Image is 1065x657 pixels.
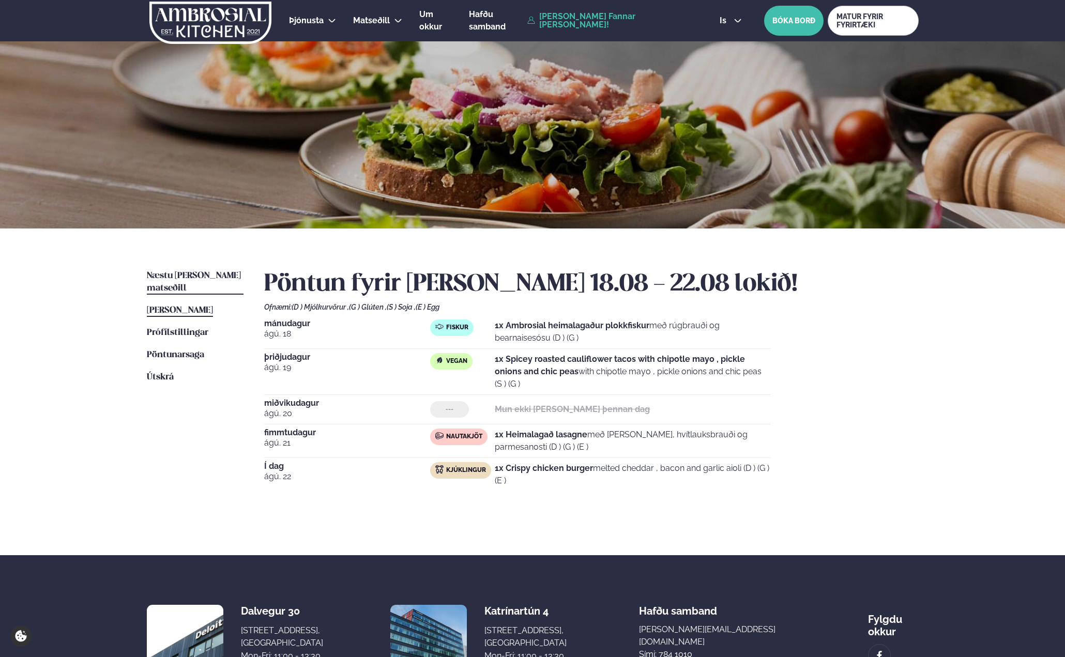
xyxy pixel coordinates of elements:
img: chicken.svg [435,465,444,473]
a: [PERSON_NAME][EMAIL_ADDRESS][DOMAIN_NAME] [639,623,796,648]
span: Kjúklingur [446,466,486,475]
div: Katrínartún 4 [484,605,567,617]
a: Matseðill [353,14,390,27]
h2: Pöntun fyrir [PERSON_NAME] 18.08 - 22.08 lokið! [264,270,919,299]
div: [STREET_ADDRESS], [GEOGRAPHIC_DATA] [484,624,567,649]
span: (D ) Mjólkurvörur , [292,303,349,311]
button: is [711,17,750,25]
a: Um okkur [419,8,452,33]
span: þriðjudagur [264,353,431,361]
span: --- [446,405,453,414]
a: Cookie settings [10,625,32,647]
span: (E ) Egg [416,303,439,311]
div: Ofnæmi: [264,303,919,311]
span: ágú. 19 [264,361,431,374]
strong: 1x Heimalagað lasagne [495,430,587,439]
span: Í dag [264,462,431,470]
span: ágú. 22 [264,470,431,483]
div: [STREET_ADDRESS], [GEOGRAPHIC_DATA] [241,624,323,649]
span: Hafðu samband [469,9,506,32]
a: Þjónusta [289,14,324,27]
a: Prófílstillingar [147,327,208,339]
p: með rúgbrauði og bearnaisesósu (D ) (G ) [495,319,770,344]
span: (G ) Glúten , [349,303,387,311]
span: ágú. 18 [264,328,431,340]
span: Nautakjöt [446,433,482,441]
button: BÓKA BORÐ [764,6,824,36]
strong: Mun ekki [PERSON_NAME] þennan dag [495,404,650,414]
a: Útskrá [147,371,174,384]
span: Næstu [PERSON_NAME] matseðill [147,271,241,293]
span: miðvikudagur [264,399,431,407]
img: logo [149,2,272,44]
a: [PERSON_NAME] Fannar [PERSON_NAME]! [527,12,696,29]
span: mánudagur [264,319,431,328]
span: Prófílstillingar [147,328,208,337]
div: Dalvegur 30 [241,605,323,617]
a: Pöntunarsaga [147,349,204,361]
img: fish.svg [435,323,444,331]
span: (S ) Soja , [387,303,416,311]
strong: 1x Ambrosial heimalagaður plokkfiskur [495,320,649,330]
a: Næstu [PERSON_NAME] matseðill [147,270,244,295]
p: með [PERSON_NAME], hvítlauksbrauði og parmesanosti (D ) (G ) (E ) [495,429,770,453]
span: Hafðu samband [639,597,717,617]
span: Þjónusta [289,16,324,25]
a: [PERSON_NAME] [147,304,213,317]
span: fimmtudagur [264,429,431,437]
span: is [720,17,729,25]
p: melted cheddar , bacon and garlic aioli (D ) (G ) (E ) [495,462,770,487]
span: ágú. 20 [264,407,431,420]
p: with chipotle mayo , pickle onions and chic peas (S ) (G ) [495,353,770,390]
div: Fylgdu okkur [868,605,918,638]
a: Hafðu samband [469,8,522,33]
strong: 1x Spicey roasted cauliflower tacos with chipotle mayo , pickle onions and chic peas [495,354,745,376]
img: beef.svg [435,432,444,440]
span: Fiskur [446,324,468,332]
span: Útskrá [147,373,174,381]
span: Matseðill [353,16,390,25]
span: [PERSON_NAME] [147,306,213,315]
strong: 1x Crispy chicken burger [495,463,593,473]
span: Vegan [446,357,467,365]
span: Um okkur [419,9,442,32]
img: Vegan.svg [435,356,444,364]
span: ágú. 21 [264,437,431,449]
a: MATUR FYRIR FYRIRTÆKI [828,6,918,36]
span: Pöntunarsaga [147,350,204,359]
